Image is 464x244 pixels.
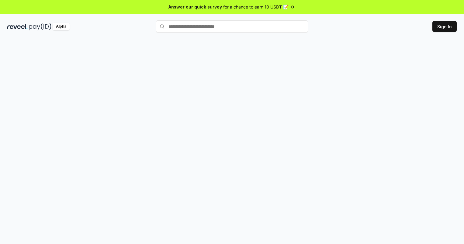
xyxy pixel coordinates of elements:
img: pay_id [29,23,51,30]
span: for a chance to earn 10 USDT 📝 [223,4,288,10]
button: Sign In [432,21,457,32]
img: reveel_dark [7,23,28,30]
span: Answer our quick survey [168,4,222,10]
div: Alpha [53,23,70,30]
